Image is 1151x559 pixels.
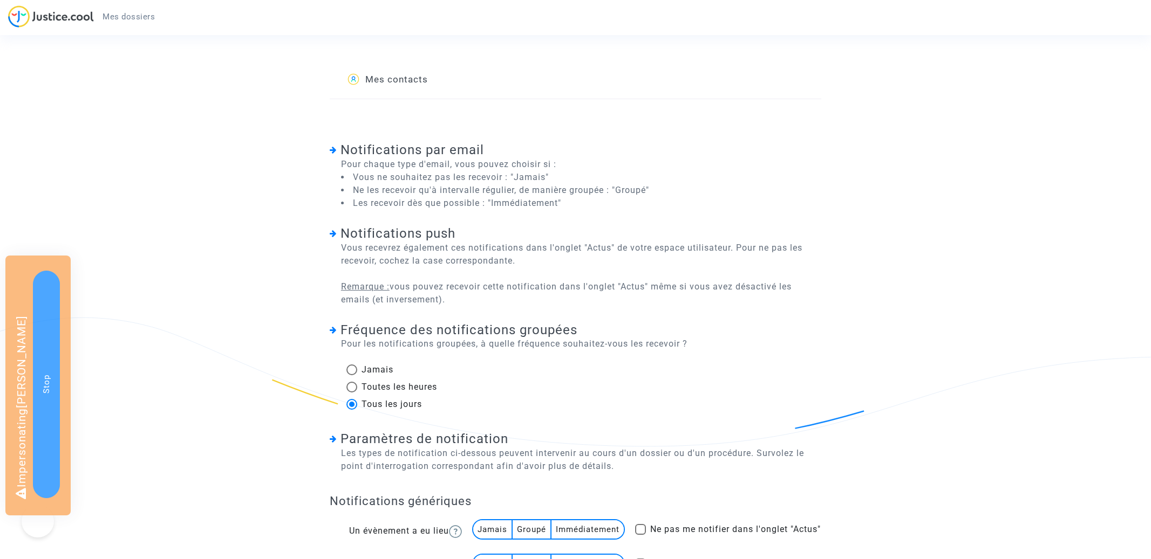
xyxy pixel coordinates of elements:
img: jc-logo.svg [8,5,94,27]
span: Pour les notifications groupées, à quelle fréquence souhaitez-vous les recevoir ? [330,337,687,350]
span: Vous recevrez également ces notifications dans l'onglet "Actus" de votre espace utilisateur. Pour... [330,241,821,306]
span: Ne pas me notifier dans l'onglet "Actus" [650,524,821,534]
span: Pour chaque type d'email, vous pouvez choisir si : [330,158,649,210]
a: Mes dossiers [94,9,164,25]
img: help.svg [449,525,462,538]
span: Mes dossiers [103,12,155,22]
span: Tous les jours [362,399,422,409]
h4: Notifications génériques [330,494,821,508]
button: Stop [33,271,60,498]
span: Stop [42,375,51,394]
span: Notifications par email [340,142,484,157]
multi-toggle-item: Jamais [473,520,513,539]
a: Mes contacts [346,62,428,99]
li: Les recevoir dès que possible : "Immédiatement" [341,197,649,210]
span: Les types de notification ci-dessous peuvent intervenir au cours d'un dossier ou d'un procédure. ... [330,447,821,473]
multi-toggle-item: Immédiatement [551,520,624,539]
span: Notifications push [340,226,455,241]
div: Impersonating [5,256,71,515]
span: Jamais [362,364,393,375]
td: Un évènement a eu lieu [330,514,462,549]
iframe: Help Scout Beacon - Open [22,505,54,537]
li: Ne les recevoir qu'à intervalle régulier, de manière groupée : "Groupé" [341,184,649,197]
span: Toutes les heures [362,382,437,392]
li: Vous ne souhaitez pas les recevoir : "Jamais" [341,171,649,184]
span: Fréquence des notifications groupées [340,322,577,337]
u: Remarque : [341,281,390,292]
img: icon-user.svg [346,72,361,87]
span: Paramètres de notification [340,431,508,446]
multi-toggle-item: Groupé [513,520,551,539]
